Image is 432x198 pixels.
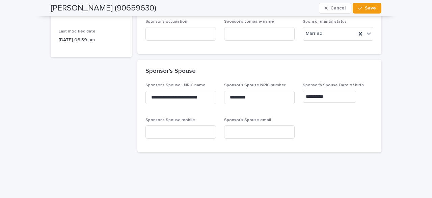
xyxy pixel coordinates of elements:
p: [DATE] 06:39 pm [59,37,124,44]
span: Sponsor's Spouse Date of birth [303,83,364,87]
button: Cancel [319,3,351,14]
button: Save [353,3,381,14]
span: Sponsor's occupation [145,20,187,24]
span: Save [365,6,376,10]
span: Married [306,30,322,37]
span: Sponsor's Spouse - NRIC name [145,83,206,87]
span: Cancel [330,6,346,10]
span: Sponsor's Spouse email [224,118,271,122]
span: Sponsor's company name [224,20,274,24]
h2: [PERSON_NAME] (90659630) [51,3,156,13]
span: Sponsor marital status [303,20,347,24]
h2: Sponsor's Spouse [145,68,196,75]
span: Last modified date [59,29,96,34]
span: Sponsor's Spouse NRIC number [224,83,286,87]
span: Sponsor's Spouse mobile [145,118,195,122]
